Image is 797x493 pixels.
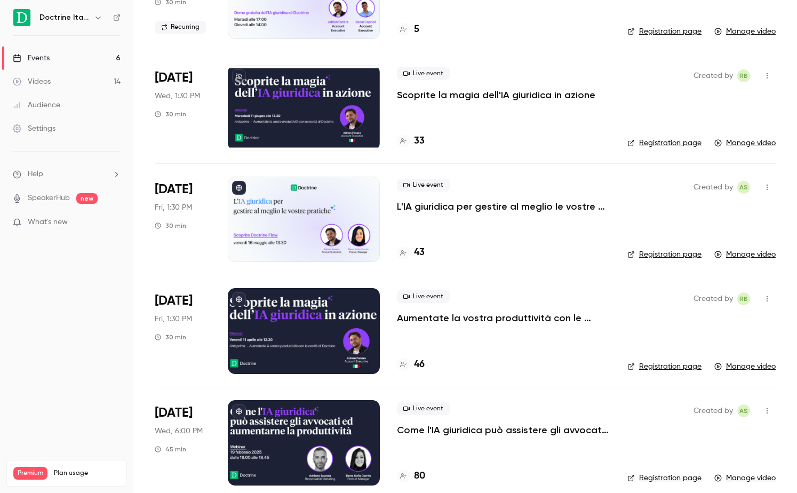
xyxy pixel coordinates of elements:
[155,314,192,324] span: Fri, 1:30 PM
[155,333,186,341] div: 30 min
[39,12,90,23] h6: Doctrine Italia
[155,181,193,198] span: [DATE]
[694,292,733,305] span: Created by
[13,76,51,87] div: Videos
[28,217,68,228] span: What's new
[627,473,702,483] a: Registration page
[414,357,425,372] h4: 46
[397,245,425,260] a: 43
[155,65,211,150] div: Jun 11 Wed, 1:30 PM (Europe/Paris)
[13,100,60,110] div: Audience
[414,22,419,37] h4: 5
[155,202,192,213] span: Fri, 1:30 PM
[155,292,193,309] span: [DATE]
[737,292,750,305] span: Romain Ballereau
[155,426,203,436] span: Wed, 6:00 PM
[397,290,450,303] span: Live event
[627,26,702,37] a: Registration page
[28,193,70,204] a: SpeakerHub
[627,361,702,372] a: Registration page
[13,9,30,26] img: Doctrine Italia
[627,138,702,148] a: Registration page
[155,69,193,86] span: [DATE]
[397,134,425,148] a: 33
[739,181,748,194] span: AS
[397,67,450,80] span: Live event
[155,445,186,454] div: 45 min
[155,177,211,262] div: May 16 Fri, 1:30 PM (Europe/Paris)
[627,249,702,260] a: Registration page
[737,404,750,417] span: Adriano Spatola
[714,249,776,260] a: Manage video
[694,69,733,82] span: Created by
[13,169,121,180] li: help-dropdown-opener
[414,245,425,260] h4: 43
[397,22,419,37] a: 5
[76,193,98,204] span: new
[739,404,748,417] span: AS
[737,69,750,82] span: Romain Ballereau
[397,200,610,213] a: L'IA giuridica per gestire al meglio le vostre pratiche
[155,288,211,373] div: Apr 11 Fri, 1:30 PM (Europe/Rome)
[13,123,55,134] div: Settings
[739,69,748,82] span: RB
[694,181,733,194] span: Created by
[397,357,425,372] a: 46
[155,91,200,101] span: Wed, 1:30 PM
[155,404,193,422] span: [DATE]
[414,469,425,483] h4: 80
[13,53,50,63] div: Events
[737,181,750,194] span: Adriano Spatola
[13,467,47,480] span: Premium
[397,89,595,101] a: Scoprite la magia dell'IA giuridica in azione
[694,404,733,417] span: Created by
[739,292,748,305] span: RB
[714,473,776,483] a: Manage video
[397,424,610,436] a: Come l'IA giuridica può assistere gli avvocati ed aumentarne la produttività
[108,218,121,227] iframe: Noticeable Trigger
[714,138,776,148] a: Manage video
[397,179,450,192] span: Live event
[397,469,425,483] a: 80
[155,400,211,486] div: Feb 19 Wed, 6:00 PM (Europe/Rome)
[54,469,120,478] span: Plan usage
[714,26,776,37] a: Manage video
[397,312,610,324] a: Aumentate la vostra produttività con le novità di Doctrine
[28,169,43,180] span: Help
[397,402,450,415] span: Live event
[155,21,206,34] span: Recurring
[155,221,186,230] div: 30 min
[414,134,425,148] h4: 33
[155,110,186,118] div: 30 min
[714,361,776,372] a: Manage video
